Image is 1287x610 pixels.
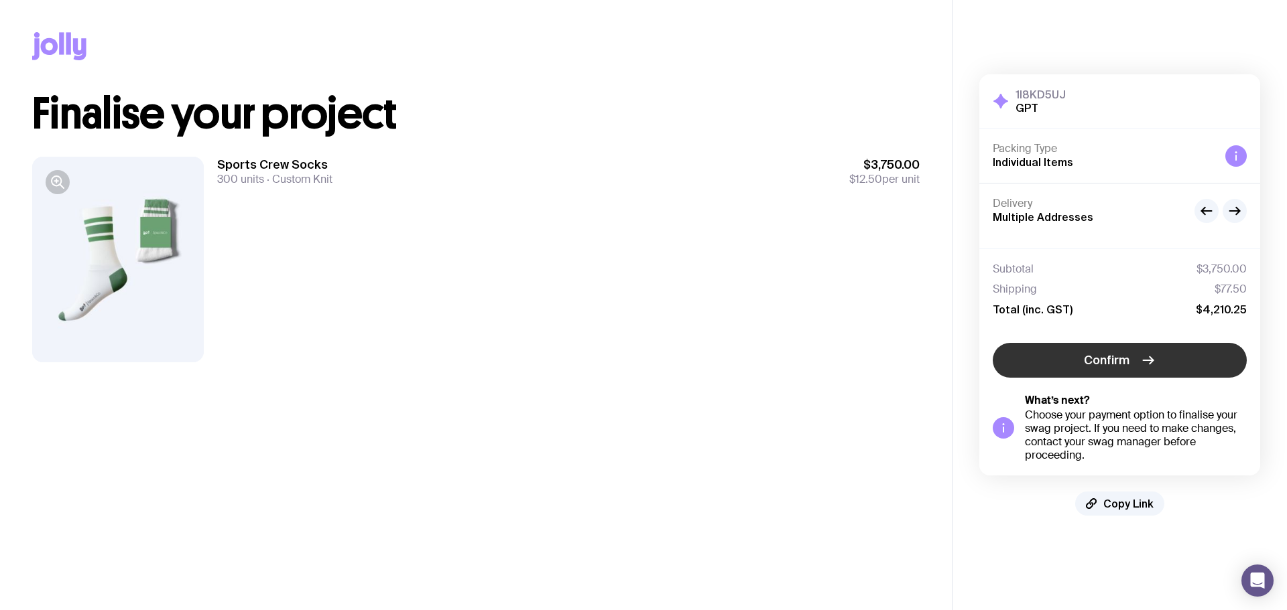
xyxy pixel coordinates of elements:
span: Individual Items [993,156,1073,168]
span: Subtotal [993,262,1034,276]
span: per unit [849,173,920,186]
h1: Finalise your project [32,92,920,135]
div: Choose your payment option to finalise your swag project. If you need to make changes, contact yo... [1025,408,1247,462]
span: Confirm [1084,352,1129,368]
span: $3,750.00 [849,157,920,173]
h3: 1I8KD5UJ [1016,88,1066,101]
h3: Sports Crew Socks [217,157,332,173]
span: Custom Knit [264,172,332,186]
span: 300 units [217,172,264,186]
span: $12.50 [849,172,882,186]
h5: What’s next? [1025,394,1247,407]
span: Shipping [993,283,1037,296]
h2: GPT [1016,101,1066,115]
span: Multiple Addresses [993,211,1093,223]
button: Confirm [993,343,1247,378]
h4: Packing Type [993,142,1215,155]
span: $77.50 [1215,283,1247,296]
button: Copy Link [1075,491,1164,516]
span: $4,210.25 [1196,303,1247,316]
h4: Delivery [993,197,1184,210]
span: Copy Link [1103,497,1154,510]
span: Total (inc. GST) [993,303,1072,316]
div: Open Intercom Messenger [1241,564,1274,597]
span: $3,750.00 [1197,262,1247,276]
